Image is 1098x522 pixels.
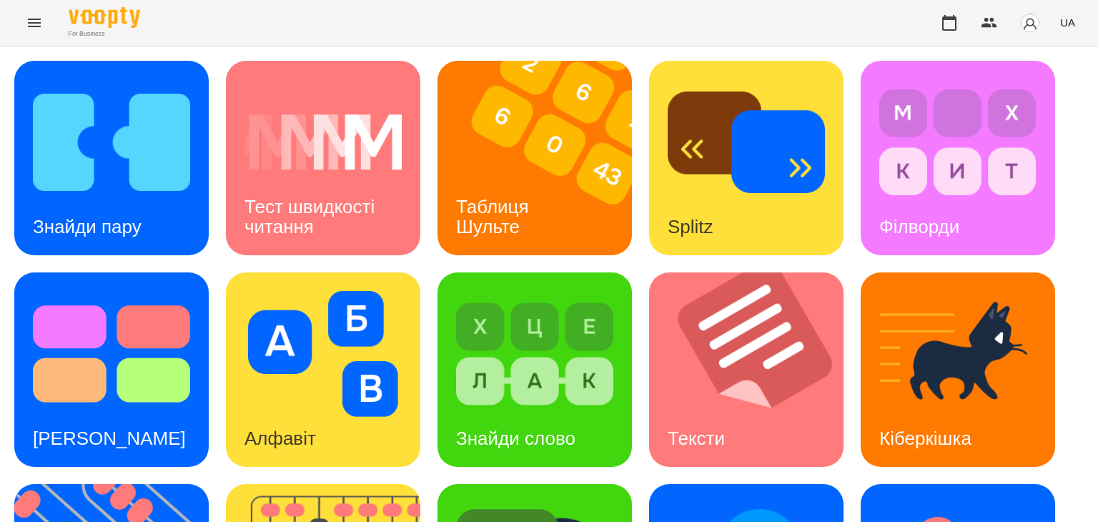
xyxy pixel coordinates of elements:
a: Тест Струпа[PERSON_NAME] [14,272,209,467]
a: Таблиця ШультеТаблиця Шульте [437,61,632,255]
a: Знайди паруЗнайди пару [14,61,209,255]
h3: Знайди пару [33,216,142,237]
img: Знайди слово [456,291,613,417]
a: АлфавітАлфавіт [226,272,420,467]
button: UA [1054,9,1081,36]
button: Menu [17,6,51,40]
img: Voopty Logo [69,7,140,28]
h3: Кіберкішка [879,428,971,449]
img: Кіберкішка [879,291,1037,417]
a: Тест швидкості читанняТест швидкості читання [226,61,420,255]
h3: Тест швидкості читання [244,196,380,237]
img: Тест Струпа [33,291,190,417]
a: Знайди словоЗнайди слово [437,272,632,467]
img: Splitz [668,79,825,205]
img: Філворди [879,79,1037,205]
h3: Алфавіт [244,428,316,449]
h3: Splitz [668,216,713,237]
img: Алфавіт [244,291,402,417]
h3: [PERSON_NAME] [33,428,186,449]
h3: Знайди слово [456,428,575,449]
h3: Таблиця Шульте [456,196,534,237]
img: Таблиця Шульте [437,61,650,255]
img: Знайди пару [33,79,190,205]
span: For Business [69,29,140,39]
a: ФілвордиФілворди [861,61,1055,255]
span: UA [1060,15,1075,30]
a: ТекстиТексти [649,272,844,467]
a: SplitzSplitz [649,61,844,255]
img: Тексти [649,272,861,467]
h3: Філворди [879,216,959,237]
img: avatar_s.png [1020,13,1040,33]
a: КіберкішкаКіберкішка [861,272,1055,467]
img: Тест швидкості читання [244,79,402,205]
h3: Тексти [668,428,725,449]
